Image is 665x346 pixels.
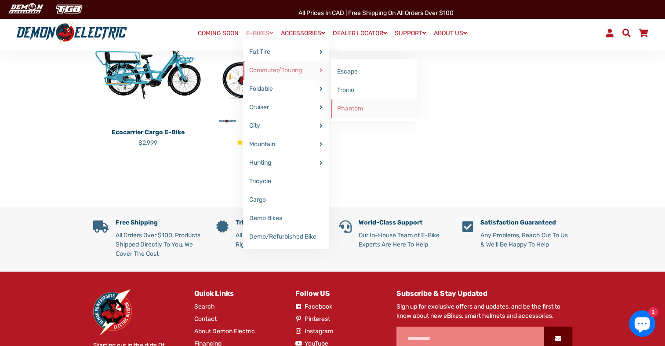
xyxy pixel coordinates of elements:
[216,138,326,148] span: Rated 4.8 out of 5 stars 50 reviews
[116,231,203,258] p: All Orders Over $100, Products Shipped Directly To You, We Cover The Cost
[4,2,47,16] img: Demon Electric
[93,15,203,125] img: Ecocarrier Cargo E-Bike
[194,327,255,336] a: About Demon Electric
[243,43,329,61] a: Fat Tire
[243,228,329,246] a: Demo/Refurbished Bike
[216,15,326,125] a: 6ix City eBike - Demon Electric Save $200
[331,99,417,118] a: Phantom
[243,135,329,154] a: Mountain
[116,219,203,227] h5: Free Shipping
[295,289,383,298] h4: Follow US
[194,289,282,298] h4: Quick Links
[51,2,87,16] img: TGB Canada
[243,27,276,40] a: E-BIKES
[194,302,215,311] a: Search
[236,219,326,227] h5: Tried & Tested
[330,27,390,40] a: DEALER LOCATOR
[243,172,329,191] a: Tricycle
[138,139,157,147] span: $2,999
[216,125,326,159] a: 6ix City eBike Rated 4.8 out of 5 stars 50 reviews $2,099 $1,899
[626,310,658,339] inbox-online-store-chat: Shopify online store chat
[278,27,328,40] a: ACCESSORIES
[194,314,217,324] a: Contact
[431,27,470,40] a: ABOUT US
[216,128,326,137] p: 6ix City eBike
[243,209,329,228] a: Demo Bikes
[359,219,449,227] h5: World-Class Support
[392,27,429,40] a: SUPPORT
[93,125,203,147] a: Ecocarrier Cargo E-Bike $2,999
[93,289,132,335] img: Demon Electric
[243,61,329,80] a: Commuter/Touring
[216,15,326,125] img: 6ix City eBike - Demon Electric
[396,302,572,320] p: Sign up for exclusive offers and updates, and be the first to know about new eBikes, smart helmet...
[331,81,417,99] a: Tronio
[295,327,333,336] a: Instagram
[243,98,329,117] a: Cruiser
[295,302,332,311] a: Facebook
[243,117,329,135] a: City
[243,80,329,98] a: Foldable
[295,314,330,324] a: Pinterest
[298,9,454,17] span: All Prices in CAD | Free shipping on all orders over $100
[480,231,572,249] p: Any Problems, Reach Out To Us & We'll Be Happy To Help
[93,128,203,137] p: Ecocarrier Cargo E-Bike
[396,289,572,298] h4: Subscribe & Stay Updated
[331,63,417,81] a: Escape
[13,22,130,44] img: Demon Electric logo
[236,231,326,249] p: All Of Our Products Go Through Rigorous Performance Testing
[243,154,329,172] a: Hunting
[243,191,329,209] a: Cargo
[195,27,242,40] a: COMING SOON
[359,231,449,249] p: Our In-House Team of E-Bike Experts Are Here To Help
[480,219,572,227] h5: Satisfaction Guaranteed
